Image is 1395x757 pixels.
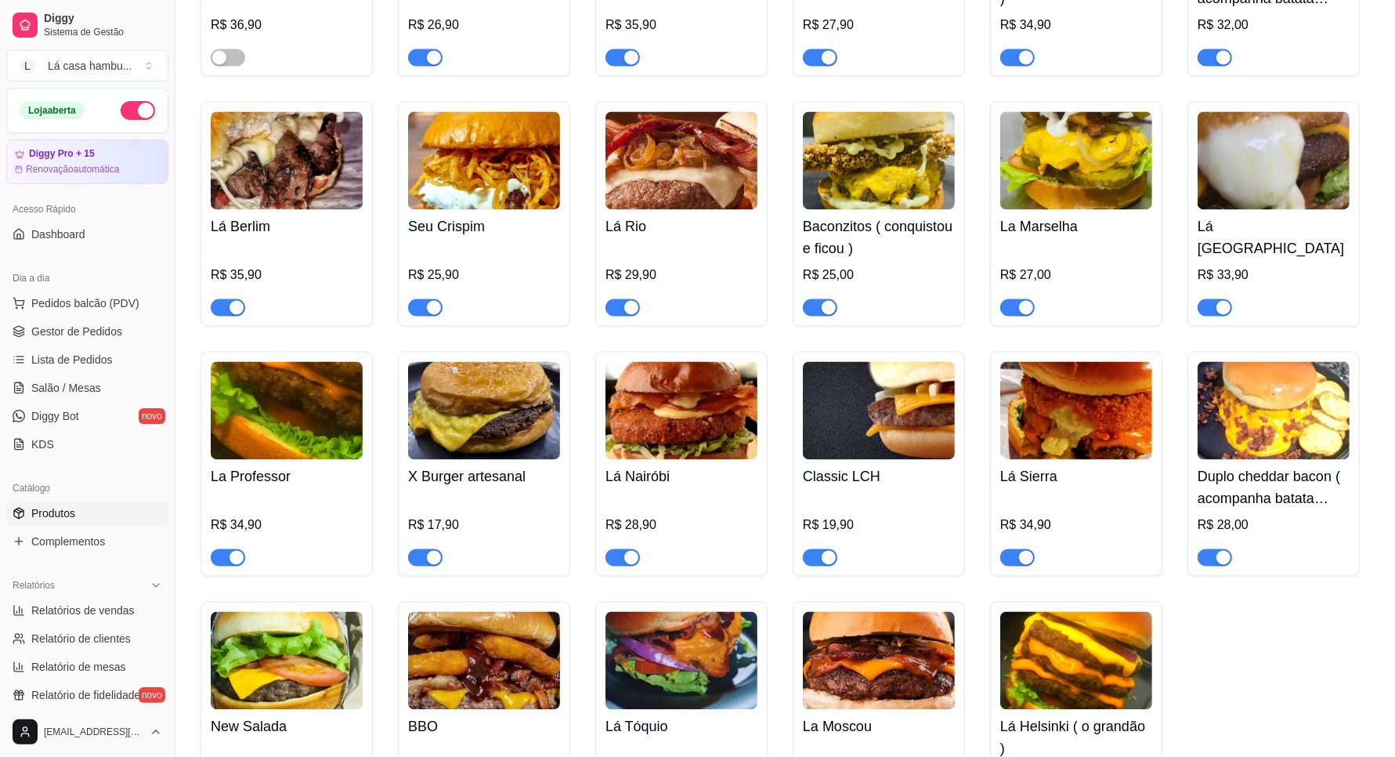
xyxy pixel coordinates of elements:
h4: La Professor [211,465,363,487]
div: Dia a dia [6,266,168,291]
button: Alterar Status [121,101,155,120]
a: Complementos [6,529,168,554]
img: product-image [211,611,363,709]
img: product-image [211,111,363,209]
span: Dashboard [31,226,85,242]
img: product-image [1000,111,1152,209]
div: R$ 28,00 [1198,516,1350,534]
span: Complementos [31,534,105,549]
a: Salão / Mesas [6,375,168,400]
button: Pedidos balcão (PDV) [6,291,168,316]
h4: Duplo cheddar bacon ( acompanha batata chips ) [1198,465,1350,509]
span: Salão / Mesas [31,380,101,396]
div: R$ 34,90 [211,516,363,534]
div: R$ 25,00 [803,266,955,284]
button: Select a team [6,50,168,81]
button: [EMAIL_ADDRESS][DOMAIN_NAME] [6,713,168,751]
a: Relatório de mesas [6,654,168,679]
span: L [20,58,35,74]
h4: La Marselha [1000,216,1152,237]
a: Gestor de Pedidos [6,319,168,344]
span: Relatório de mesas [31,659,126,675]
img: product-image [803,611,955,709]
div: R$ 34,90 [1000,16,1152,34]
h4: La Moscou [803,715,955,737]
div: R$ 35,90 [211,266,363,284]
div: R$ 27,90 [803,16,955,34]
img: product-image [605,111,757,209]
span: Produtos [31,505,75,521]
img: product-image [605,611,757,709]
img: product-image [803,111,955,209]
h4: Lá Nairóbi [605,465,757,487]
img: product-image [1198,111,1350,209]
a: Lista de Pedidos [6,347,168,372]
h4: Lá Rio [605,216,757,237]
span: Relatórios de vendas [31,603,135,618]
div: R$ 26,90 [408,16,560,34]
a: Diggy Botnovo [6,404,168,429]
span: Diggy Bot [31,408,79,424]
a: Diggy Pro + 15Renovaçãoautomática [6,139,168,184]
h4: Lá [GEOGRAPHIC_DATA] [1198,216,1350,259]
img: product-image [803,361,955,459]
span: Relatórios [13,579,55,592]
img: product-image [408,611,560,709]
div: Acesso Rápido [6,197,168,222]
h4: Seu Crispim [408,216,560,237]
img: product-image [408,361,560,459]
div: R$ 32,00 [1198,16,1350,34]
a: Relatório de clientes [6,626,168,651]
span: Gestor de Pedidos [31,324,122,339]
img: product-image [1000,611,1152,709]
span: Sistema de Gestão [44,26,162,38]
article: Diggy Pro + 15 [29,148,95,160]
article: Renovação automática [26,163,119,176]
a: Produtos [6,501,168,526]
a: Relatórios de vendas [6,598,168,623]
span: Relatório de fidelidade [31,687,140,703]
span: Pedidos balcão (PDV) [31,295,139,311]
span: Lista de Pedidos [31,352,113,368]
span: KDS [31,436,54,452]
div: R$ 36,90 [211,16,363,34]
div: R$ 19,90 [803,516,955,534]
h4: X Burger artesanal [408,465,560,487]
div: R$ 17,90 [408,516,560,534]
h4: New Salada [211,715,363,737]
img: product-image [1000,361,1152,459]
div: Lá casa hambu ... [48,58,132,74]
div: R$ 34,90 [1000,516,1152,534]
span: [EMAIL_ADDRESS][DOMAIN_NAME] [44,726,143,738]
span: Relatório de clientes [31,631,131,647]
h4: BBO [408,715,560,737]
a: Relatório de fidelidadenovo [6,683,168,708]
div: R$ 25,90 [408,266,560,284]
div: R$ 28,90 [605,516,757,534]
div: R$ 33,90 [1198,266,1350,284]
a: Dashboard [6,222,168,247]
h4: Baconzitos ( conquistou e ficou ) [803,216,955,259]
img: product-image [211,361,363,459]
img: product-image [408,111,560,209]
div: R$ 29,90 [605,266,757,284]
div: Catálogo [6,476,168,501]
div: R$ 35,90 [605,16,757,34]
img: product-image [605,361,757,459]
a: DiggySistema de Gestão [6,6,168,44]
div: R$ 27,00 [1000,266,1152,284]
h4: Lá Sierra [1000,465,1152,487]
h4: Classic LCH [803,465,955,487]
h4: Lá Tóquio [605,715,757,737]
span: Diggy [44,12,162,26]
img: product-image [1198,361,1350,459]
h4: Lá Berlim [211,216,363,237]
div: Loja aberta [20,102,85,119]
a: KDS [6,432,168,457]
